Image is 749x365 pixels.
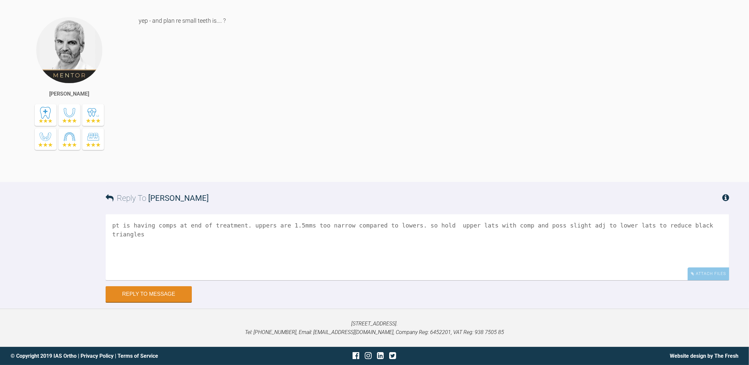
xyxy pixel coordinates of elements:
div: Attach Files [688,267,729,280]
div: © Copyright 2019 IAS Ortho | | [11,352,253,360]
a: Privacy Policy [81,353,114,359]
a: Terms of Service [118,353,158,359]
p: [STREET_ADDRESS]. Tel: [PHONE_NUMBER], Email: [EMAIL_ADDRESS][DOMAIN_NAME], Company Reg: 6452201,... [11,319,738,336]
img: Ross Hobson [36,16,103,84]
a: Website design by The Fresh [670,353,738,359]
textarea: pt is having comps at end of treatment. uppers are 1.5mms too narrow compared to lowers. so hold ... [106,214,729,280]
span: [PERSON_NAME] [148,194,209,203]
div: yep - and plan re small teeth is.... ? [139,16,729,172]
button: Reply to Message [106,286,192,302]
div: [PERSON_NAME] [50,90,89,98]
h3: Reply To [106,192,209,204]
